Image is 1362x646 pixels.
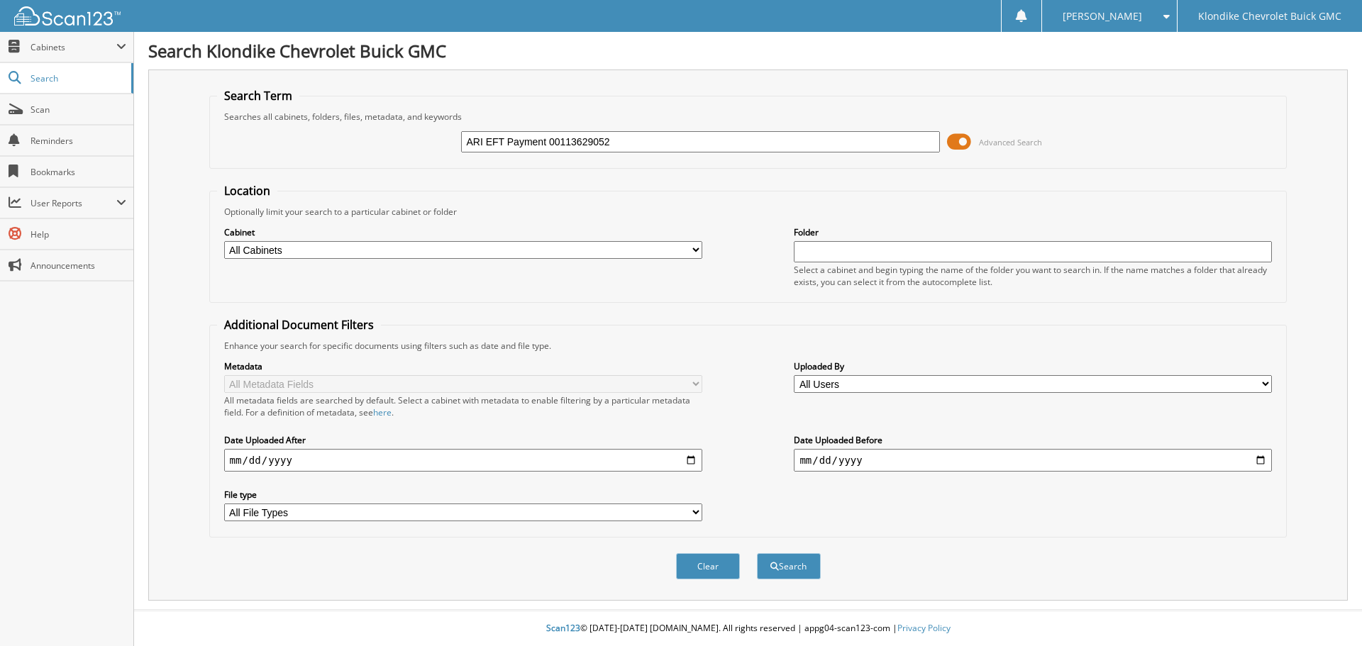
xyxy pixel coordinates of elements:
label: Date Uploaded After [224,434,702,446]
div: Searches all cabinets, folders, files, metadata, and keywords [217,111,1280,123]
label: File type [224,489,702,501]
img: scan123-logo-white.svg [14,6,121,26]
legend: Location [217,183,277,199]
label: Folder [794,226,1272,238]
span: User Reports [31,197,116,209]
iframe: Chat Widget [1291,578,1362,646]
span: Klondike Chevrolet Buick GMC [1198,12,1341,21]
div: Select a cabinet and begin typing the name of the folder you want to search in. If the name match... [794,264,1272,288]
legend: Search Term [217,88,299,104]
input: end [794,449,1272,472]
a: Privacy Policy [897,622,951,634]
label: Date Uploaded Before [794,434,1272,446]
div: © [DATE]-[DATE] [DOMAIN_NAME]. All rights reserved | appg04-scan123-com | [134,611,1362,646]
span: Cabinets [31,41,116,53]
span: Advanced Search [979,137,1042,147]
span: Bookmarks [31,166,126,178]
label: Metadata [224,360,702,372]
label: Uploaded By [794,360,1272,372]
h1: Search Klondike Chevrolet Buick GMC [148,39,1348,62]
button: Clear [676,553,740,579]
span: Scan123 [546,622,580,634]
a: here [373,406,392,418]
label: Cabinet [224,226,702,238]
span: Announcements [31,260,126,272]
button: Search [757,553,821,579]
legend: Additional Document Filters [217,317,381,333]
div: Optionally limit your search to a particular cabinet or folder [217,206,1280,218]
span: Search [31,72,124,84]
div: Enhance your search for specific documents using filters such as date and file type. [217,340,1280,352]
span: Reminders [31,135,126,147]
span: [PERSON_NAME] [1063,12,1142,21]
div: All metadata fields are searched by default. Select a cabinet with metadata to enable filtering b... [224,394,702,418]
span: Scan [31,104,126,116]
input: start [224,449,702,472]
span: Help [31,228,126,240]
